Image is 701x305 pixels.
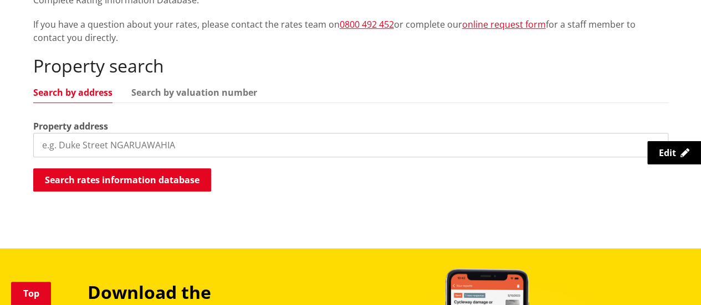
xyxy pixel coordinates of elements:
span: Edit [659,147,676,159]
a: Edit [647,141,701,164]
label: Property address [33,120,108,133]
a: Top [11,282,51,305]
button: Search rates information database [33,168,211,192]
a: 0800 492 452 [340,18,394,30]
iframe: Messenger Launcher [650,259,690,298]
a: Search by address [33,88,112,97]
a: Search by valuation number [131,88,257,97]
input: e.g. Duke Street NGARUAWAHIA [33,133,668,157]
p: If you have a question about your rates, please contact the rates team on or complete our for a s... [33,18,668,44]
a: online request form [462,18,546,30]
h2: Property search [33,55,668,76]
